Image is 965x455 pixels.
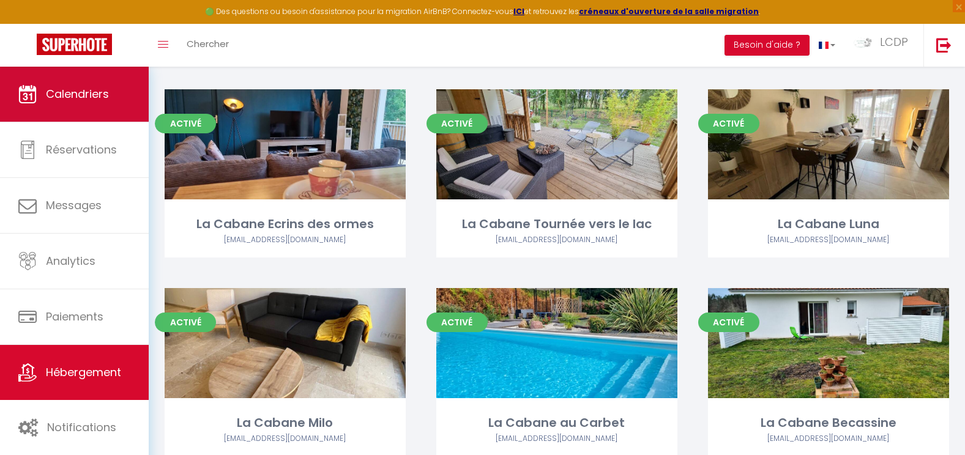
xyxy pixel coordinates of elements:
[708,234,949,246] div: Airbnb
[844,24,923,67] a: ... LCDP
[165,234,406,246] div: Airbnb
[513,6,524,17] a: ICI
[436,215,677,234] div: La Cabane Tournée vers le lac
[913,400,956,446] iframe: Chat
[708,215,949,234] div: La Cabane Luna
[427,313,488,332] span: Activé
[46,364,121,380] span: Hébergement
[936,37,952,53] img: logout
[436,433,677,445] div: Airbnb
[177,24,238,67] a: Chercher
[165,215,406,234] div: La Cabane Ecrins des ormes
[165,433,406,445] div: Airbnb
[46,253,95,268] span: Analytics
[708,413,949,432] div: La Cabane Becassine
[46,86,109,102] span: Calendriers
[155,114,216,133] span: Activé
[427,114,488,133] span: Activé
[436,413,677,432] div: La Cabane au Carbet
[854,35,872,49] img: ...
[46,142,117,157] span: Réservations
[47,420,116,435] span: Notifications
[579,6,759,17] a: créneaux d'ouverture de la salle migration
[155,313,216,332] span: Activé
[698,313,759,332] span: Activé
[725,35,810,56] button: Besoin d'aide ?
[10,5,47,42] button: Ouvrir le widget de chat LiveChat
[880,34,908,50] span: LCDP
[46,198,102,213] span: Messages
[698,114,759,133] span: Activé
[436,234,677,246] div: Airbnb
[37,34,112,55] img: Super Booking
[708,433,949,445] div: Airbnb
[165,413,406,432] div: La Cabane Milo
[46,309,103,324] span: Paiements
[187,37,229,50] span: Chercher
